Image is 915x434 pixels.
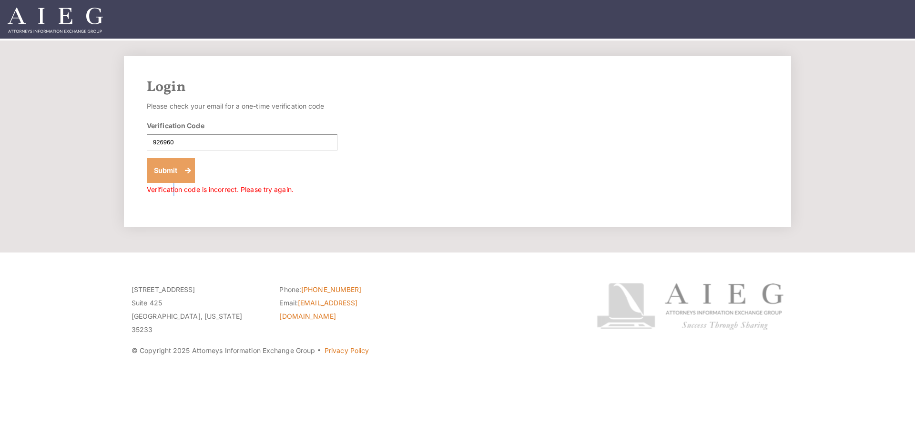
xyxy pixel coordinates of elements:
[317,350,321,355] span: ·
[325,346,369,354] a: Privacy Policy
[147,121,204,131] label: Verification Code
[279,296,413,323] li: Email:
[147,185,294,193] span: Verification code is incorrect. Please try again.
[279,283,413,296] li: Phone:
[147,100,337,113] p: Please check your email for a one-time verification code
[147,79,768,96] h2: Login
[132,283,265,336] p: [STREET_ADDRESS] Suite 425 [GEOGRAPHIC_DATA], [US_STATE] 35233
[8,8,103,33] img: Attorneys Information Exchange Group
[301,285,361,293] a: [PHONE_NUMBER]
[147,158,195,183] button: Submit
[279,299,357,320] a: [EMAIL_ADDRESS][DOMAIN_NAME]
[597,283,783,330] img: Attorneys Information Exchange Group logo
[132,344,561,357] p: © Copyright 2025 Attorneys Information Exchange Group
